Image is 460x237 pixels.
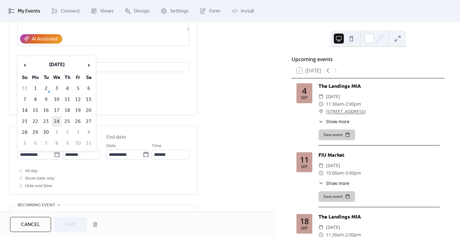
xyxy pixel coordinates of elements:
[326,169,344,177] span: 10:00am
[30,138,40,149] td: 6
[52,138,62,149] td: 8
[345,100,361,108] span: 2:00pm
[318,191,355,202] button: Save event
[318,162,323,169] div: ​
[134,8,150,15] span: Design
[318,180,349,187] button: ​Show more
[318,151,440,159] div: FIU Market
[52,116,62,127] td: 24
[4,3,45,19] a: My Events
[18,54,188,61] div: Location
[62,72,72,83] th: Th
[318,169,323,177] div: ​
[326,108,366,115] a: [STREET_ADDRESS]
[18,202,55,209] span: Recurring event
[62,138,72,149] td: 9
[41,127,51,138] td: 30
[41,94,51,105] td: 9
[25,182,52,190] span: Hide end time
[73,72,83,83] th: Fr
[73,105,83,116] td: 19
[25,167,38,175] span: All day
[86,3,118,19] a: Views
[84,105,94,116] td: 20
[318,224,323,231] div: ​
[318,93,323,100] div: ​
[302,87,307,95] div: 4
[20,138,30,149] td: 5
[73,116,83,127] td: 26
[41,72,51,83] th: Tu
[30,83,40,94] td: 1
[30,116,40,127] td: 22
[20,34,62,44] button: AI Assistant
[318,118,349,125] button: ​Show more
[20,72,30,83] th: Su
[344,100,345,108] span: -
[30,58,83,72] th: [DATE]
[52,94,62,105] td: 10
[73,138,83,149] td: 10
[52,127,62,138] td: 1
[326,118,349,125] span: Show more
[84,83,94,94] td: 6
[62,116,72,127] td: 25
[209,8,220,15] span: Form
[62,94,72,105] td: 11
[10,217,51,232] button: Cancel
[41,116,51,127] td: 23
[106,142,116,150] span: Date
[20,83,30,94] td: 31
[41,138,51,149] td: 7
[73,127,83,138] td: 3
[73,94,83,105] td: 12
[84,138,94,149] td: 11
[41,83,51,94] td: 2
[84,116,94,127] td: 27
[20,59,29,71] span: ‹
[326,180,349,187] span: Show more
[30,105,40,116] td: 15
[227,3,258,19] a: Install
[30,94,40,105] td: 8
[152,142,162,150] span: Time
[84,59,93,71] span: ›
[61,8,80,15] span: Connect
[301,165,308,169] div: Sep
[73,83,83,94] td: 5
[41,105,51,116] td: 16
[20,116,30,127] td: 21
[84,127,94,138] td: 4
[62,83,72,94] td: 4
[52,83,62,94] td: 3
[156,3,194,19] a: Settings
[30,72,40,83] th: Mo
[300,217,309,225] div: 18
[318,108,323,115] div: ​
[318,118,323,125] div: ​
[326,224,340,231] span: [DATE]
[301,226,308,230] div: Sep
[52,105,62,116] td: 17
[32,35,58,43] div: AI Assistant
[25,175,54,182] span: Show date only
[18,8,40,15] span: My Events
[318,180,323,187] div: ​
[47,3,85,19] a: Connect
[318,100,323,108] div: ​
[170,8,189,15] span: Settings
[100,8,114,15] span: Views
[52,72,62,83] th: We
[344,169,345,177] span: -
[195,3,225,19] a: Form
[318,82,440,90] div: The Landings MIA
[300,156,309,164] div: 11
[21,221,40,229] span: Cancel
[326,100,344,108] span: 11:30am
[84,94,94,105] td: 13
[301,96,308,100] div: Sep
[62,127,72,138] td: 2
[326,93,340,100] span: [DATE]
[120,3,154,19] a: Design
